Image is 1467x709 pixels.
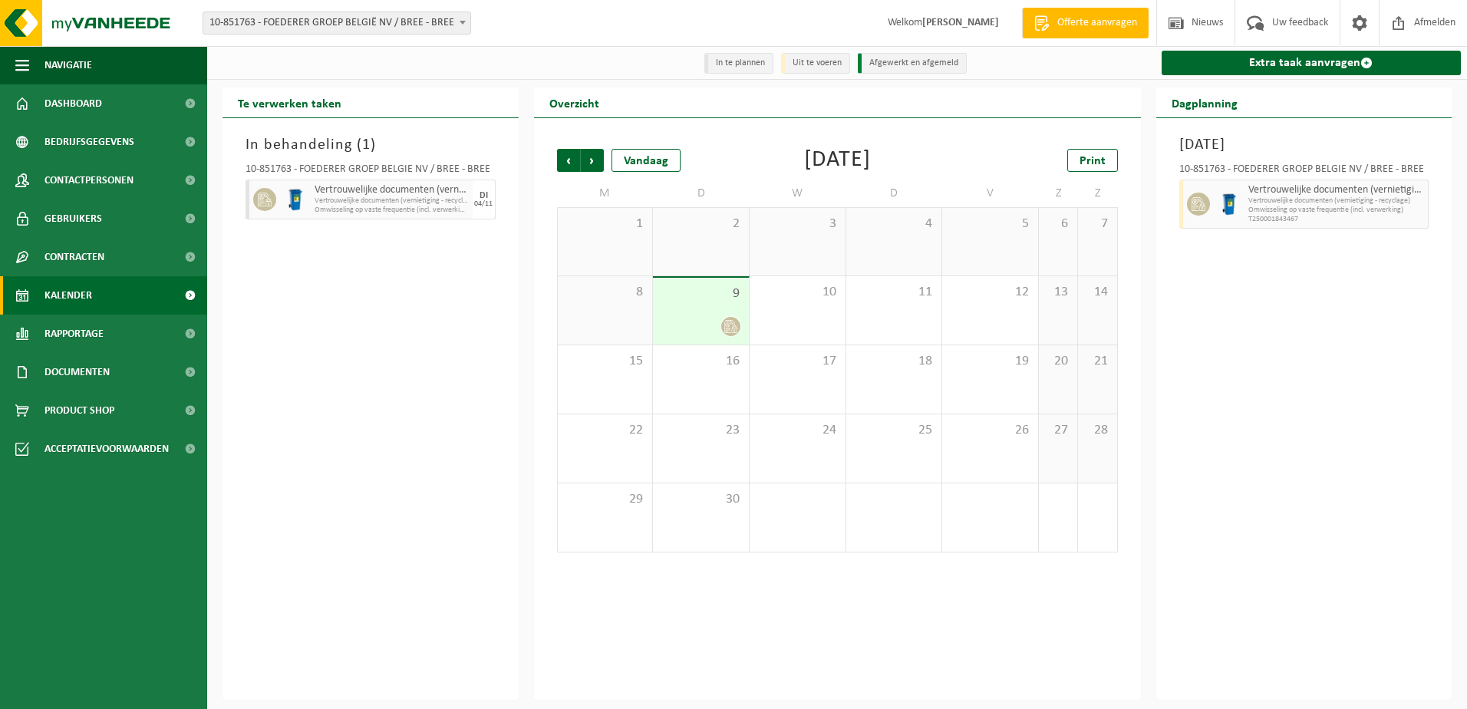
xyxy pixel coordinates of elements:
[1156,87,1253,117] h2: Dagplanning
[45,391,114,430] span: Product Shop
[581,149,604,172] span: Volgende
[203,12,470,34] span: 10-851763 - FOEDERER GROEP BELGIË NV / BREE - BREE
[1067,149,1118,172] a: Print
[854,284,935,301] span: 11
[1248,184,1425,196] span: Vertrouwelijke documenten (vernietiging - recyclage)
[1248,196,1425,206] span: Vertrouwelijke documenten (vernietiging - recyclage)
[474,200,493,208] div: 04/11
[315,196,469,206] span: Vertrouwelijke documenten (vernietiging - recyclage)
[45,276,92,315] span: Kalender
[1248,206,1425,215] span: Omwisseling op vaste frequentie (incl. verwerking)
[661,422,741,439] span: 23
[1039,180,1078,207] td: Z
[45,161,134,200] span: Contactpersonen
[45,84,102,123] span: Dashboard
[1047,353,1070,370] span: 20
[757,422,838,439] span: 24
[565,284,645,301] span: 8
[858,53,967,74] li: Afgewerkt en afgemeld
[203,12,471,35] span: 10-851763 - FOEDERER GROEP BELGIË NV / BREE - BREE
[1179,134,1429,157] h3: [DATE]
[565,216,645,232] span: 1
[557,180,654,207] td: M
[950,284,1030,301] span: 12
[1218,193,1241,216] img: WB-0240-HPE-BE-09
[661,285,741,302] span: 9
[565,491,645,508] span: 29
[846,180,943,207] td: D
[45,238,104,276] span: Contracten
[950,353,1030,370] span: 19
[1086,353,1109,370] span: 21
[223,87,357,117] h2: Te verwerken taken
[1080,155,1106,167] span: Print
[661,216,741,232] span: 2
[45,353,110,391] span: Documenten
[246,134,496,157] h3: In behandeling ( )
[1053,15,1141,31] span: Offerte aanvragen
[757,353,838,370] span: 17
[45,315,104,353] span: Rapportage
[315,184,469,196] span: Vertrouwelijke documenten (vernietiging - recyclage)
[534,87,615,117] h2: Overzicht
[1086,422,1109,439] span: 28
[612,149,681,172] div: Vandaag
[45,200,102,238] span: Gebruikers
[557,149,580,172] span: Vorige
[1047,422,1070,439] span: 27
[854,422,935,439] span: 25
[246,164,496,180] div: 10-851763 - FOEDERER GROEP BELGIË NV / BREE - BREE
[565,422,645,439] span: 22
[45,430,169,468] span: Acceptatievoorwaarden
[950,216,1030,232] span: 5
[1047,284,1070,301] span: 13
[1078,180,1117,207] td: Z
[1162,51,1462,75] a: Extra taak aanvragen
[661,491,741,508] span: 30
[1179,164,1429,180] div: 10-851763 - FOEDERER GROEP BELGIË NV / BREE - BREE
[854,353,935,370] span: 18
[854,216,935,232] span: 4
[757,216,838,232] span: 3
[362,137,371,153] span: 1
[781,53,850,74] li: Uit te voeren
[757,284,838,301] span: 10
[480,191,488,200] div: DI
[45,123,134,161] span: Bedrijfsgegevens
[661,353,741,370] span: 16
[704,53,773,74] li: In te plannen
[315,206,469,215] span: Omwisseling op vaste frequentie (incl. verwerking)
[565,353,645,370] span: 15
[750,180,846,207] td: W
[1086,284,1109,301] span: 14
[942,180,1039,207] td: V
[950,422,1030,439] span: 26
[1022,8,1149,38] a: Offerte aanvragen
[284,188,307,211] img: WB-0240-HPE-BE-09
[804,149,871,172] div: [DATE]
[1047,216,1070,232] span: 6
[922,17,999,28] strong: [PERSON_NAME]
[653,180,750,207] td: D
[1086,216,1109,232] span: 7
[1248,215,1425,224] span: T250001843467
[45,46,92,84] span: Navigatie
